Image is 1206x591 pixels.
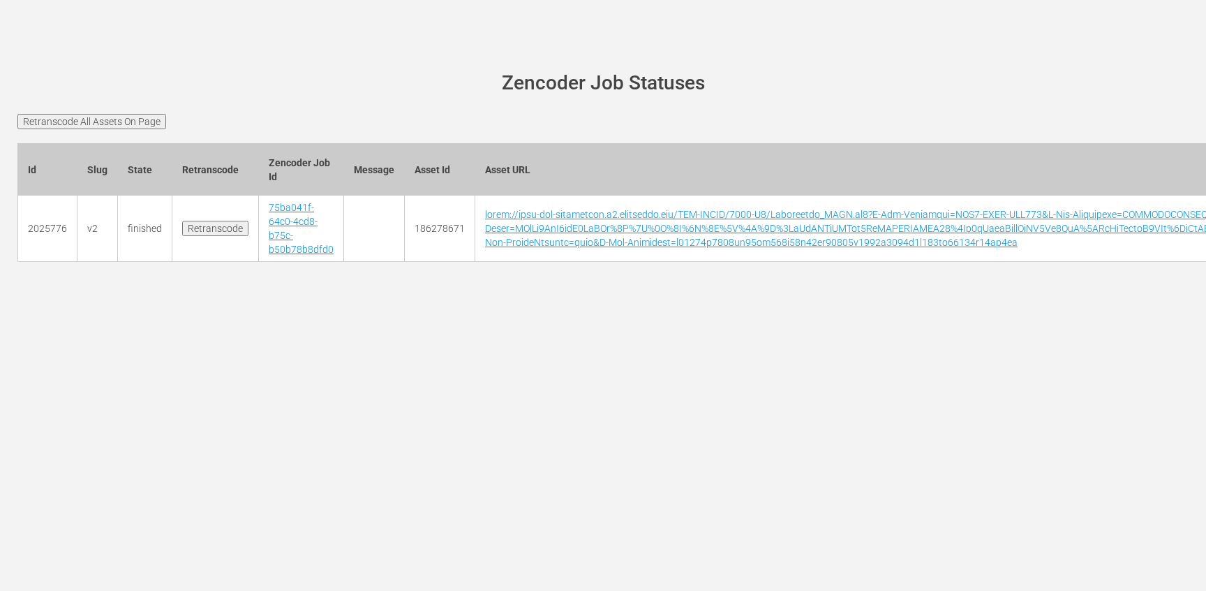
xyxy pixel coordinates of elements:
th: State [118,143,172,196]
a: 75ba041f-64c0-4cd8-b75c-b50b78b8dfd0 [269,202,334,255]
td: finished [118,196,172,262]
th: Message [344,143,405,196]
th: Slug [77,143,118,196]
td: v2 [77,196,118,262]
td: 2025776 [18,196,77,262]
th: Retranscode [172,143,259,196]
th: Asset Id [405,143,475,196]
th: Id [18,143,77,196]
input: Retranscode All Assets On Page [17,114,166,129]
th: Zencoder Job Id [259,143,344,196]
td: 186278671 [405,196,475,262]
h1: Zencoder Job Statuses [37,73,1169,94]
input: Retranscode [182,221,248,236]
